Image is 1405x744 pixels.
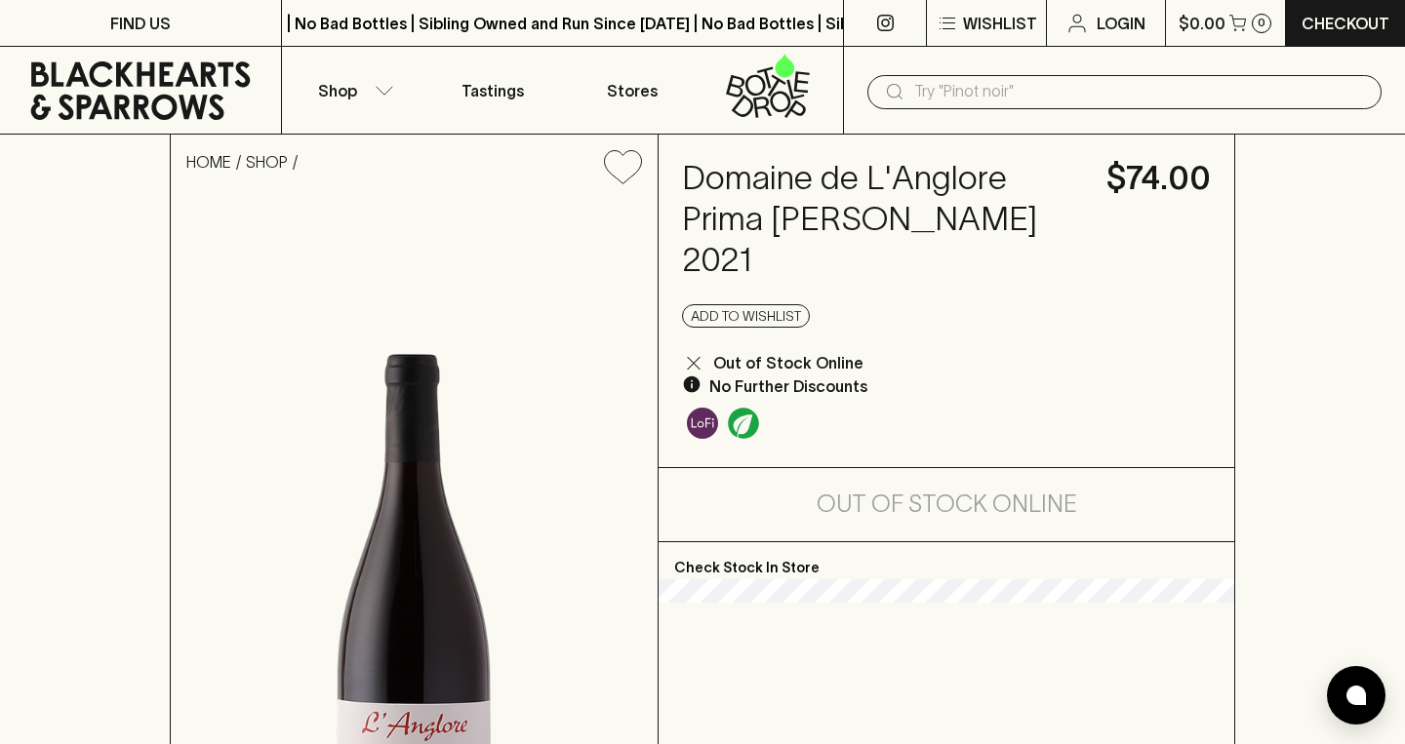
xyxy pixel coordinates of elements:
[728,408,759,439] img: Organic
[682,403,723,444] a: Some may call it natural, others minimum intervention, either way, it’s hands off & maybe even a ...
[1106,158,1211,199] h4: $74.00
[607,79,658,102] p: Stores
[318,79,357,102] p: Shop
[914,76,1366,107] input: Try "Pinot noir"
[246,153,288,171] a: SHOP
[1097,12,1145,35] p: Login
[110,12,171,35] p: FIND US
[186,153,231,171] a: HOME
[1346,685,1366,705] img: bubble-icon
[723,403,764,444] a: Organic
[682,304,810,328] button: Add to wishlist
[1179,12,1225,35] p: $0.00
[687,408,718,439] img: Lo-Fi
[282,47,422,134] button: Shop
[682,158,1083,281] h4: Domaine de L'Anglore Prima [PERSON_NAME] 2021
[563,47,703,134] a: Stores
[713,351,863,374] p: Out of Stock Online
[659,542,1234,579] p: Check Stock In Store
[1258,18,1265,28] p: 0
[462,79,524,102] p: Tastings
[596,142,650,192] button: Add to wishlist
[1302,12,1389,35] p: Checkout
[709,374,867,398] p: No Further Discounts
[817,489,1077,520] h5: Out of Stock Online
[963,12,1037,35] p: Wishlist
[422,47,563,134] a: Tastings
